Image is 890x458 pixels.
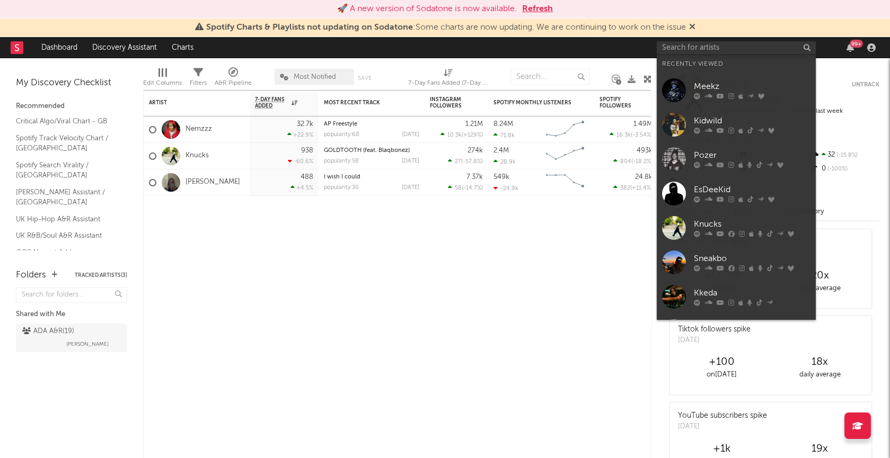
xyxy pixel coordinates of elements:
[402,158,419,164] div: [DATE]
[324,148,410,154] a: GOLDTOOTH (feat. Blaqbonez)
[440,131,483,138] div: ( )
[301,174,313,181] div: 488
[190,64,207,94] div: Filters
[22,325,74,338] div: ADA A&R ( 19 )
[494,185,518,192] div: -24.9k
[466,174,483,181] div: 7.37k
[657,142,816,176] a: Pozer
[494,100,573,106] div: Spotify Monthly Listeners
[16,159,117,181] a: Spotify Search Virality / [GEOGRAPHIC_DATA]
[657,176,816,211] a: EsDeeKid
[657,245,816,280] a: Sneakbo
[16,132,117,154] a: Spotify Track Velocity Chart / [GEOGRAPHIC_DATA]
[16,288,127,303] input: Search for folders...
[657,73,816,107] a: Meekz
[143,64,182,94] div: Edit Columns
[75,273,127,278] button: Tracked Artists(3)
[324,148,419,154] div: GOLDTOOTH (feat. Blaqbonez)
[206,23,686,32] span: : Some charts are now updating. We are continuing to work on the issue
[16,324,127,352] a: ADA A&R(19)[PERSON_NAME]
[455,159,461,165] span: 27
[657,211,816,245] a: Knucks
[613,158,653,165] div: ( )
[637,147,653,154] div: 493k
[694,218,810,231] div: Knucks
[465,121,483,128] div: 1.21M
[294,74,336,80] span: Most Notified
[324,174,419,180] div: I wish I could
[678,324,751,335] div: Tiktok followers spike
[287,131,313,138] div: +22.9 %
[613,184,653,191] div: ( )
[143,77,182,89] div: Edit Columns
[324,185,359,191] div: popularity: 30
[673,369,771,381] div: on [DATE]
[847,43,854,52] button: 99+
[678,410,767,421] div: YouTube subscribers spike
[771,356,869,369] div: 18 x
[324,132,359,138] div: popularity: 68
[694,115,810,128] div: Kidwild
[694,253,810,265] div: Sneakbo
[402,132,419,138] div: [DATE]
[826,166,848,172] span: -100 %
[448,184,483,191] div: ( )
[66,338,109,351] span: [PERSON_NAME]
[408,64,488,94] div: 7-Day Fans Added (7-Day Fans Added)
[771,282,869,295] div: daily average
[16,247,117,258] a: OCC Newest Adds
[16,269,46,282] div: Folders
[694,287,810,300] div: Kkeda
[16,308,127,321] div: Shared with Me
[850,40,863,48] div: 99 +
[510,69,590,85] input: Search...
[337,3,517,15] div: 🚀 A new version of Sodatone is now available.
[673,443,771,455] div: +1k
[16,213,117,225] a: UK Hip-Hop A&R Assistant
[633,159,651,165] span: -18.2 %
[809,162,879,176] div: 0
[324,174,360,180] a: I wish I could
[186,151,209,160] a: Knucks
[657,107,816,142] a: Kidwild
[16,100,127,113] div: Recommended
[16,186,117,208] a: [PERSON_NAME] Assistant / [GEOGRAPHIC_DATA]
[657,280,816,314] a: Kkeda
[494,132,515,139] div: 71.8k
[301,147,313,154] div: 938
[678,335,751,346] div: [DATE]
[215,77,252,89] div: A&R Pipeline
[662,58,810,70] div: Recently Viewed
[206,23,413,32] span: Spotify Charts & Playlists not updating on Sodatone
[324,121,419,127] div: AP Freestyle
[632,132,651,138] span: -3.54 %
[430,96,467,109] div: Instagram Followers
[689,23,695,32] span: Dismiss
[255,96,289,109] span: 7-Day Fans Added
[324,100,403,106] div: Most Recent Track
[215,64,252,94] div: A&R Pipeline
[34,37,85,58] a: Dashboard
[468,147,483,154] div: 274k
[85,37,164,58] a: Discovery Assistant
[600,96,637,109] div: Spotify Followers
[448,158,483,165] div: ( )
[809,148,879,162] div: 32
[190,77,207,89] div: Filters
[541,169,589,196] svg: Chart title
[297,121,313,128] div: 32.7k
[164,37,201,58] a: Charts
[657,41,816,55] input: Search for artists
[541,116,589,143] svg: Chart title
[633,121,653,128] div: 1.49M
[694,149,810,162] div: Pozer
[290,184,313,191] div: +4.5 %
[852,79,879,90] button: Untrack
[16,230,117,241] a: UK R&B/Soul A&R Assistant
[694,80,810,93] div: Meekz
[494,121,513,128] div: 8.24M
[673,356,771,369] div: +100
[610,131,653,138] div: ( )
[678,421,767,432] div: [DATE]
[186,178,240,187] a: [PERSON_NAME]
